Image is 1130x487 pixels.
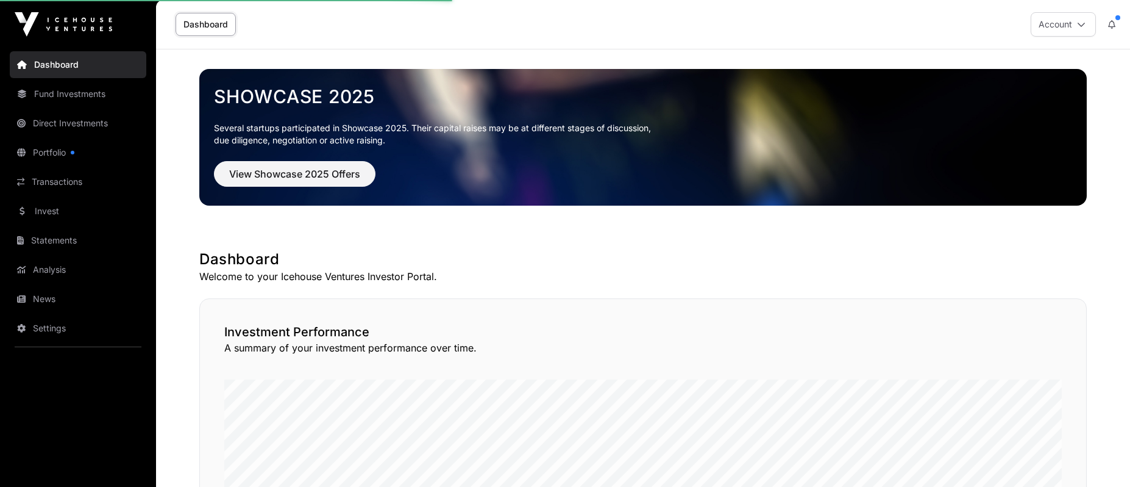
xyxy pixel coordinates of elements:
[10,198,146,225] a: Invest
[214,122,1072,146] p: Several startups participated in Showcase 2025. Their capital raises may be at different stages o...
[10,51,146,78] a: Dashboard
[214,85,1072,107] a: Showcase 2025
[10,286,146,312] a: News
[10,139,146,166] a: Portfolio
[224,323,1062,341] h2: Investment Performance
[176,13,236,36] a: Dashboard
[10,81,146,107] a: Fund Investments
[10,168,146,195] a: Transactions
[15,12,112,37] img: Icehouse Ventures Logo
[199,69,1087,206] img: Showcase 2025
[199,250,1087,269] h1: Dashboard
[214,173,375,186] a: View Showcase 2025 Offers
[10,110,146,137] a: Direct Investments
[10,256,146,283] a: Analysis
[1031,12,1096,37] button: Account
[229,167,360,181] span: View Showcase 2025 Offers
[214,161,375,187] button: View Showcase 2025 Offers
[224,341,1062,355] p: A summary of your investment performance over time.
[10,227,146,254] a: Statements
[1069,428,1130,487] iframe: Chat Widget
[10,315,146,342] a: Settings
[199,269,1087,284] p: Welcome to your Icehouse Ventures Investor Portal.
